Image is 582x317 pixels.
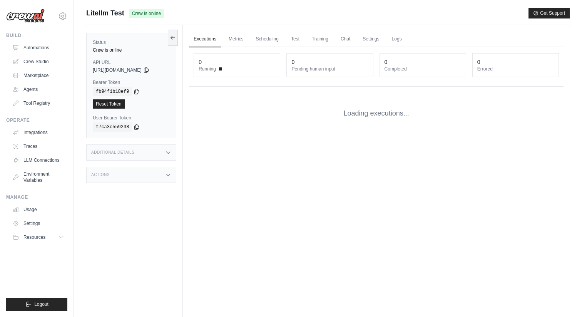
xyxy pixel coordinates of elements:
[9,140,67,153] a: Traces
[9,217,67,230] a: Settings
[9,97,67,109] a: Tool Registry
[93,47,170,53] div: Crew is online
[358,31,384,47] a: Settings
[9,168,67,186] a: Environment Variables
[9,55,67,68] a: Crew Studio
[9,154,67,166] a: LLM Connections
[189,31,221,47] a: Executions
[6,9,45,23] img: Logo
[9,231,67,243] button: Resources
[93,122,132,132] code: f7ca3c559238
[544,280,582,317] iframe: Chat Widget
[6,194,67,200] div: Manage
[189,96,564,131] div: Loading executions...
[291,66,368,72] dt: Pending human input
[91,150,134,155] h3: Additional Details
[93,99,125,109] a: Reset Token
[9,203,67,216] a: Usage
[528,8,570,18] button: Get Support
[477,58,480,66] div: 0
[199,66,216,72] span: Running
[91,173,110,177] h3: Actions
[34,301,48,307] span: Logout
[387,31,406,47] a: Logs
[6,117,67,123] div: Operate
[93,59,170,65] label: API URL
[93,67,142,73] span: [URL][DOMAIN_NAME]
[9,69,67,82] a: Marketplace
[286,31,304,47] a: Test
[129,9,164,18] span: Crew is online
[385,58,388,66] div: 0
[93,39,170,45] label: Status
[385,66,461,72] dt: Completed
[23,234,45,240] span: Resources
[199,58,202,66] div: 0
[291,58,294,66] div: 0
[86,8,124,18] span: Litellm Test
[93,87,132,96] code: fb94f1b18ef9
[9,126,67,139] a: Integrations
[93,115,170,121] label: User Bearer Token
[6,298,67,311] button: Logout
[477,66,554,72] dt: Errored
[224,31,248,47] a: Metrics
[307,31,333,47] a: Training
[251,31,283,47] a: Scheduling
[93,79,170,86] label: Bearer Token
[9,83,67,96] a: Agents
[9,42,67,54] a: Automations
[336,31,355,47] a: Chat
[6,32,67,39] div: Build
